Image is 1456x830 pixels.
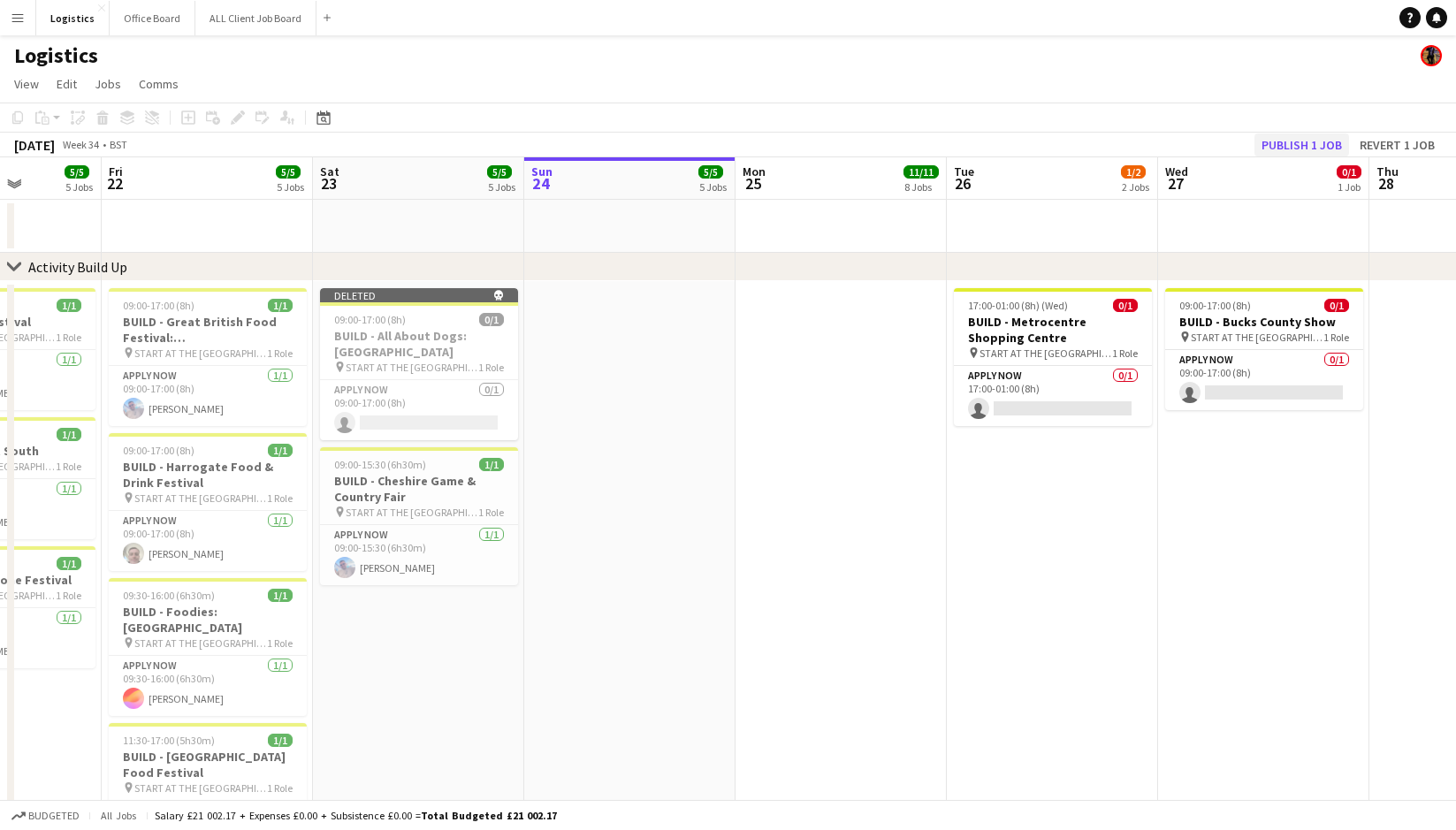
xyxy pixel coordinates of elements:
span: START AT THE [GEOGRAPHIC_DATA] [134,636,267,650]
span: 1/2 [1121,165,1146,179]
app-card-role: APPLY NOW1/109:00-17:00 (8h)[PERSON_NAME] [109,366,307,426]
span: 26 [951,173,974,194]
div: 8 Jobs [904,180,938,194]
div: Salary £21 002.17 + Expenses £0.00 + Subsistence £0.00 = [155,809,557,822]
span: Jobs [95,76,121,92]
span: 09:00-17:00 (8h) [334,313,406,326]
span: View [14,76,39,92]
app-card-role: APPLY NOW0/117:00-01:00 (8h) [954,366,1152,426]
span: 1/1 [268,444,293,457]
h3: BUILD - Metrocentre Shopping Centre [954,314,1152,346]
h3: BUILD - Bucks County Show [1165,314,1363,330]
span: 1/1 [268,589,293,602]
app-card-role: APPLY NOW1/109:00-15:30 (6h30m)[PERSON_NAME] [320,525,518,585]
span: Sun [531,164,553,179]
a: Comms [132,72,186,95]
span: START AT THE [GEOGRAPHIC_DATA] [134,346,267,360]
span: START AT THE [GEOGRAPHIC_DATA] [346,506,478,519]
span: Tue [954,164,974,179]
span: Fri [109,164,123,179]
span: 22 [106,173,123,194]
button: Revert 1 job [1353,133,1442,156]
span: START AT THE [GEOGRAPHIC_DATA] [134,781,267,795]
div: 5 Jobs [488,180,515,194]
app-card-role: APPLY NOW0/109:00-17:00 (8h) [1165,350,1363,410]
span: 1/1 [57,428,81,441]
h3: BUILD - Foodies: [GEOGRAPHIC_DATA] [109,604,307,636]
span: 1/1 [479,458,504,471]
span: Sat [320,164,339,179]
span: 27 [1163,173,1188,194]
app-card-role: APPLY NOW1/109:30-16:00 (6h30m)[PERSON_NAME] [109,656,307,716]
span: Thu [1376,164,1399,179]
h3: BUILD - Harrogate Food & Drink Festival [109,459,307,491]
span: 1 Role [56,331,81,344]
span: 0/1 [1113,299,1138,312]
span: 1 Role [1112,346,1138,360]
span: 11/11 [903,165,939,179]
app-job-card: 09:00-17:00 (8h)0/1BUILD - Bucks County Show START AT THE [GEOGRAPHIC_DATA]1 RoleAPPLY NOW0/109:0... [1165,288,1363,410]
span: 1 Role [56,460,81,473]
span: 5/5 [65,165,89,179]
div: 17:00-01:00 (8h) (Wed)0/1BUILD - Metrocentre Shopping Centre START AT THE [GEOGRAPHIC_DATA]1 Role... [954,288,1152,426]
button: Office Board [110,1,195,35]
span: 1/1 [57,557,81,570]
div: [DATE] [14,136,55,154]
div: Activity Build Up [28,258,127,276]
span: START AT THE [GEOGRAPHIC_DATA] [980,346,1112,360]
div: BST [110,138,127,151]
span: 09:00-17:00 (8h) [123,299,194,312]
span: Week 34 [58,138,103,151]
div: 5 Jobs [699,180,727,194]
button: Budgeted [9,806,82,826]
app-job-card: 09:00-17:00 (8h)1/1BUILD - Harrogate Food & Drink Festival START AT THE [GEOGRAPHIC_DATA]1 RoleAP... [109,433,307,571]
span: 1 Role [56,589,81,602]
span: 5/5 [487,165,512,179]
span: 1 Role [267,491,293,505]
span: Mon [743,164,766,179]
span: Wed [1165,164,1188,179]
span: 1 Role [267,781,293,795]
span: 09:00-15:30 (6h30m) [334,458,426,471]
app-job-card: 09:00-15:30 (6h30m)1/1BUILD - Cheshire Game & Country Fair START AT THE [GEOGRAPHIC_DATA]1 RoleAP... [320,447,518,585]
div: Deleted [320,288,518,302]
a: Edit [50,72,84,95]
span: 5/5 [698,165,723,179]
a: Jobs [88,72,128,95]
span: 17:00-01:00 (8h) (Wed) [968,299,1068,312]
app-job-card: Deleted 09:00-17:00 (8h)0/1BUILD - All About Dogs: [GEOGRAPHIC_DATA] START AT THE [GEOGRAPHIC_DAT... [320,288,518,440]
h3: BUILD - All About Dogs: [GEOGRAPHIC_DATA] [320,328,518,360]
app-job-card: 09:30-16:00 (6h30m)1/1BUILD - Foodies: [GEOGRAPHIC_DATA] START AT THE [GEOGRAPHIC_DATA]1 RoleAPPL... [109,578,307,716]
span: 1/1 [268,734,293,747]
h3: BUILD - Great British Food Festival: [GEOGRAPHIC_DATA] [109,314,307,346]
div: 5 Jobs [277,180,304,194]
span: 23 [317,173,339,194]
h3: BUILD - [GEOGRAPHIC_DATA] Food Festival [109,749,307,781]
span: 24 [529,173,553,194]
span: All jobs [97,809,140,822]
span: 25 [740,173,766,194]
span: 1 Role [267,636,293,650]
span: 1/1 [57,299,81,312]
app-card-role: APPLY NOW1/109:00-17:00 (8h)[PERSON_NAME] [109,511,307,571]
span: START AT THE [GEOGRAPHIC_DATA] [346,361,478,374]
button: Logistics [36,1,110,35]
button: ALL Client Job Board [195,1,316,35]
span: 1 Role [478,506,504,519]
span: START AT THE [GEOGRAPHIC_DATA] [1191,331,1323,344]
div: 1 Job [1338,180,1361,194]
span: 1 Role [478,361,504,374]
span: Edit [57,76,77,92]
span: 1/1 [268,299,293,312]
h1: Logistics [14,42,98,69]
span: 0/1 [1324,299,1349,312]
app-card-role: APPLY NOW0/109:00-17:00 (8h) [320,380,518,440]
app-job-card: 09:00-17:00 (8h)1/1BUILD - Great British Food Festival: [GEOGRAPHIC_DATA] START AT THE [GEOGRAPHI... [109,288,307,426]
span: Comms [139,76,179,92]
span: 1 Role [267,346,293,360]
h3: BUILD - Cheshire Game & Country Fair [320,473,518,505]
